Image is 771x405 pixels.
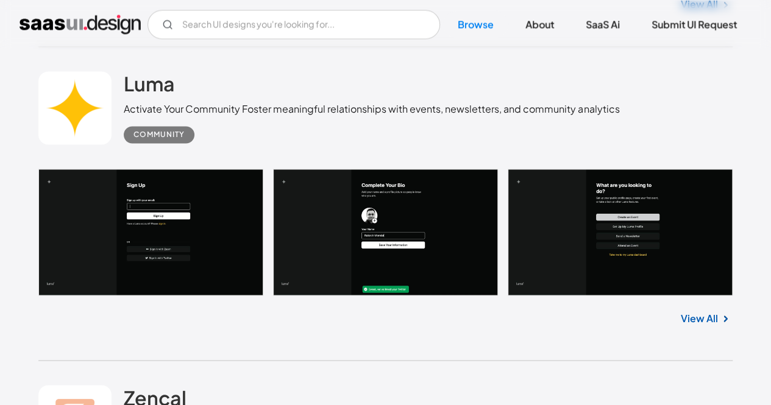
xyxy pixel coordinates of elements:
a: home [20,15,141,34]
a: About [511,11,569,38]
a: Submit UI Request [637,11,751,38]
div: Community [133,127,185,142]
form: Email Form [147,10,440,39]
input: Search UI designs you're looking for... [147,10,440,39]
a: View All [681,311,718,325]
a: Luma [124,71,175,102]
h2: Luma [124,71,175,96]
a: SaaS Ai [571,11,634,38]
a: Browse [443,11,508,38]
div: Activate Your Community Foster meaningful relationships with events, newsletters, and community a... [124,102,619,116]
